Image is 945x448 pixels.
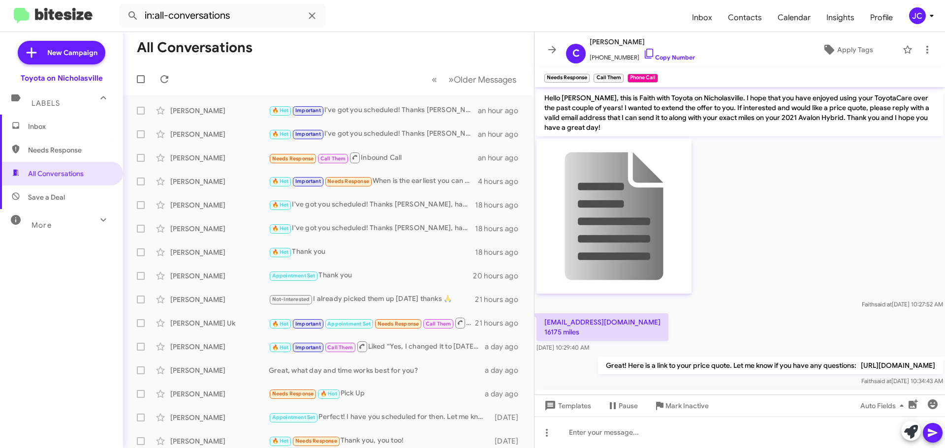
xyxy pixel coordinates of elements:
[269,246,475,258] div: Thank you
[327,344,353,351] span: Call Them
[272,225,289,232] span: 🔥 Hot
[272,178,289,184] span: 🔥 Hot
[327,321,371,327] span: Appointment Set
[901,7,934,24] button: JC
[170,413,269,422] div: [PERSON_NAME]
[797,41,898,59] button: Apply Tags
[442,69,522,90] button: Next
[28,121,112,131] span: Inbox
[47,48,97,58] span: New Campaign
[485,389,526,399] div: a day ago
[272,438,289,444] span: 🔥 Hot
[272,321,289,327] span: 🔥 Hot
[720,3,770,32] a: Contacts
[909,7,926,24] div: JC
[272,107,289,114] span: 🔥 Hot
[170,342,269,352] div: [PERSON_NAME]
[542,397,591,415] span: Templates
[295,107,321,114] span: Important
[272,414,315,420] span: Appointment Set
[478,153,526,163] div: an hour ago
[272,131,289,137] span: 🔥 Hot
[874,377,891,385] span: said at
[28,169,84,179] span: All Conversations
[770,3,819,32] a: Calendar
[269,270,473,281] div: Thank you
[590,36,695,48] span: [PERSON_NAME]
[862,3,901,32] a: Profile
[21,73,103,83] div: Toyota on Nicholasville
[544,74,590,83] small: Needs Response
[478,129,526,139] div: an hour ago
[475,200,526,210] div: 18 hours ago
[490,436,526,446] div: [DATE]
[837,41,873,59] span: Apply Tags
[598,357,943,374] p: Great! Here is a link to your price quote. Let me know if you have any questions: [URL][DOMAIN_NAME]
[170,271,269,281] div: [PERSON_NAME]
[295,344,321,351] span: Important
[590,48,695,62] span: [PHONE_NUMBER]
[448,73,454,86] span: »
[295,178,321,184] span: Important
[536,344,589,351] span: [DATE] 10:29:40 AM
[875,300,892,308] span: said at
[478,106,526,116] div: an hour ago
[628,74,658,83] small: Phone Call
[295,131,321,137] span: Important
[269,176,478,187] div: When is the earliest you can do for [DATE]?
[426,321,451,327] span: Call Them
[170,177,269,186] div: [PERSON_NAME]
[643,54,695,61] a: Copy Number
[426,69,443,90] button: Previous
[269,412,490,423] div: Perfect! I have you scheduled for then. Let me know if you need anything else and have a great day!
[646,397,717,415] button: Mark Inactive
[861,377,943,385] span: Faith [DATE] 10:34:43 AM
[478,177,526,186] div: 4 hours ago
[272,344,289,351] span: 🔥 Hot
[170,365,269,375] div: [PERSON_NAME]
[572,46,580,61] span: C
[31,99,60,108] span: Labels
[819,3,862,32] span: Insights
[327,178,369,184] span: Needs Response
[536,313,668,341] p: [EMAIL_ADDRESS][DOMAIN_NAME] 16175 miles
[536,139,692,294] img: 9k=
[269,223,475,234] div: I've got you scheduled! Thanks [PERSON_NAME], have a great day!
[684,3,720,32] span: Inbox
[594,74,623,83] small: Call Them
[599,397,646,415] button: Pause
[119,4,326,28] input: Search
[269,151,478,164] div: Inbound Call
[28,145,112,155] span: Needs Response
[485,365,526,375] div: a day ago
[475,247,526,257] div: 18 hours ago
[490,413,526,422] div: [DATE]
[473,271,526,281] div: 20 hours ago
[272,249,289,255] span: 🔥 Hot
[170,318,269,328] div: [PERSON_NAME] Uk
[272,272,315,279] span: Appointment Set
[272,390,314,397] span: Needs Response
[170,153,269,163] div: [PERSON_NAME]
[170,295,269,304] div: [PERSON_NAME]
[619,397,638,415] span: Pause
[269,340,485,353] div: Liked “Yes, I changed it to [DATE].”
[170,129,269,139] div: [PERSON_NAME]
[536,89,943,136] p: Hello [PERSON_NAME], this is Faith with Toyota on Nicholasville. I hope that you have enjoyed usi...
[170,200,269,210] div: [PERSON_NAME]
[485,342,526,352] div: a day ago
[170,224,269,234] div: [PERSON_NAME]
[272,296,310,302] span: Not-Interested
[137,40,252,56] h1: All Conversations
[862,300,943,308] span: Faith [DATE] 10:27:52 AM
[475,224,526,234] div: 18 hours ago
[31,221,52,230] span: More
[432,73,437,86] span: «
[454,74,516,85] span: Older Messages
[28,192,65,202] span: Save a Deal
[170,247,269,257] div: [PERSON_NAME]
[860,397,908,415] span: Auto Fields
